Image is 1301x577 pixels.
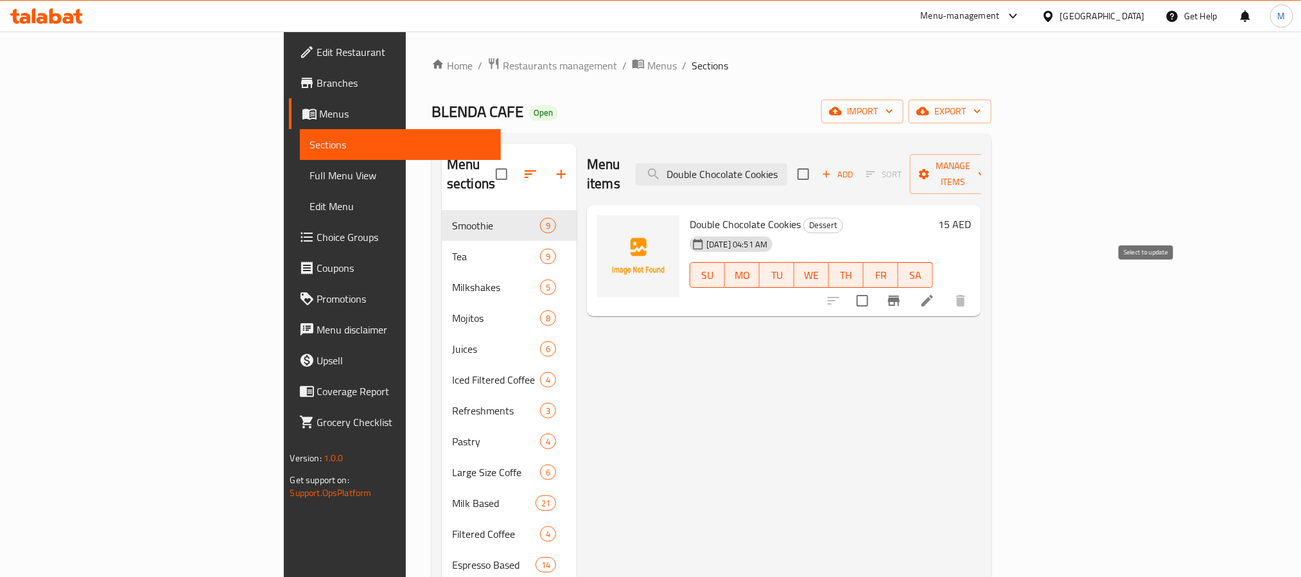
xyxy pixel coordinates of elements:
div: items [540,341,556,357]
div: items [540,310,556,326]
button: WE [794,262,829,288]
span: Menus [320,106,491,121]
div: items [540,526,556,542]
li: / [682,58,686,73]
span: Add [820,167,855,182]
a: Support.OpsPlatform [290,484,372,501]
span: WE [799,266,824,285]
h2: Menu items [587,155,620,193]
span: Select section first [858,164,910,184]
a: Full Menu View [300,160,501,191]
span: Sections [692,58,728,73]
img: Double Chocolate Cookies [597,215,679,297]
a: Edit Menu [300,191,501,222]
div: Iced Filtered Coffee4 [442,364,577,395]
div: Filtered Coffee4 [442,519,577,549]
a: Edit menu item [920,293,935,308]
div: Large Size Coffe6 [442,457,577,488]
span: FR [869,266,893,285]
span: 8 [541,312,555,324]
span: Espresso Based [452,557,536,573]
a: Sections [300,129,501,160]
a: Promotions [289,283,501,314]
span: SA [904,266,928,285]
span: 4 [541,436,555,448]
span: 4 [541,374,555,386]
div: Mojitos8 [442,303,577,333]
button: SA [898,262,933,288]
span: 6 [541,343,555,355]
a: Coupons [289,253,501,283]
span: Milk Based [452,495,536,511]
a: Menus [632,57,677,74]
span: Mojitos [452,310,540,326]
span: 4 [541,528,555,540]
span: Pastry [452,434,540,449]
span: Grocery Checklist [317,414,491,430]
a: Coverage Report [289,376,501,407]
div: items [540,249,556,264]
div: items [540,465,556,480]
span: Sections [310,137,491,152]
div: Smoothie9 [442,210,577,241]
div: Large Size Coffe [452,465,540,480]
span: 6 [541,466,555,479]
span: SU [695,266,720,285]
div: Milkshakes5 [442,272,577,303]
span: Smoothie [452,218,540,233]
div: items [540,280,556,295]
span: Open [528,107,558,118]
div: Milk Based21 [442,488,577,519]
span: Menu disclaimer [317,322,491,337]
span: TH [834,266,859,285]
a: Branches [289,67,501,98]
button: FR [864,262,898,288]
button: export [909,100,991,123]
div: Milkshakes [452,280,540,295]
span: Select section [790,161,817,188]
span: Refreshments [452,403,540,418]
span: Get support on: [290,472,349,488]
span: 3 [541,405,555,417]
div: Tea9 [442,241,577,272]
button: Add section [546,159,577,190]
span: Filtered Coffee [452,526,540,542]
button: SU [690,262,725,288]
span: Upsell [317,353,491,368]
span: Select all sections [488,161,515,188]
span: Version: [290,450,322,466]
span: Restaurants management [503,58,617,73]
span: Coverage Report [317,384,491,399]
span: Branches [317,75,491,91]
a: Edit Restaurant [289,37,501,67]
span: Iced Filtered Coffee [452,372,540,387]
span: Tea [452,249,540,264]
div: items [540,403,556,418]
span: [DATE] 04:51 AM [701,238,773,251]
span: Dessert [804,218,843,233]
div: Menu-management [921,8,1000,24]
span: Edit Restaurant [317,44,491,60]
button: delete [945,285,976,316]
span: Choice Groups [317,229,491,245]
span: Full Menu View [310,168,491,183]
span: export [919,103,981,120]
a: Upsell [289,345,501,376]
span: Juices [452,341,540,357]
span: 9 [541,251,555,263]
div: items [540,218,556,233]
h6: 15 AED [938,215,971,233]
span: Coupons [317,260,491,276]
span: Manage items [920,158,986,190]
div: items [540,372,556,387]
